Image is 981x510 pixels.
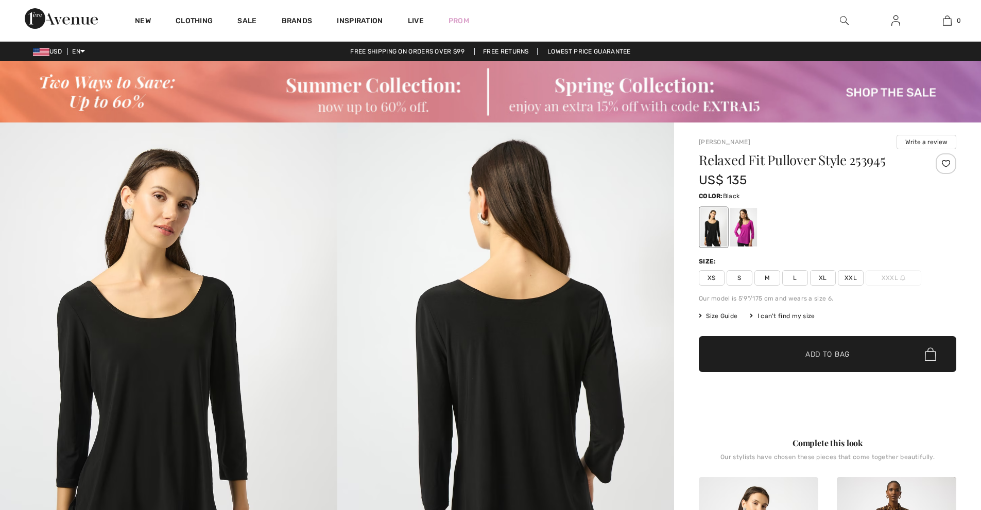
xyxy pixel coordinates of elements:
[891,14,900,27] img: My Info
[699,336,956,372] button: Add to Bag
[840,14,849,27] img: search the website
[943,14,952,27] img: My Bag
[72,48,85,55] span: EN
[699,138,750,146] a: [PERSON_NAME]
[449,15,469,26] a: Prom
[897,135,956,149] button: Write a review
[754,270,780,286] span: M
[838,270,864,286] span: XXL
[723,192,740,200] span: Black
[900,275,905,280] img: ring-m.svg
[699,192,723,200] span: Color:
[474,48,538,55] a: Free Returns
[25,8,98,29] img: 1ère Avenue
[699,153,914,167] h1: Relaxed Fit Pullover Style 253945
[810,270,836,286] span: XL
[33,48,49,56] img: US Dollar
[33,48,66,55] span: USD
[782,270,808,286] span: L
[957,16,961,25] span: 0
[883,14,908,27] a: Sign In
[237,16,256,27] a: Sale
[539,48,639,55] a: Lowest Price Guarantee
[699,453,956,469] div: Our stylists have chosen these pieces that come together beautifully.
[699,311,737,321] span: Size Guide
[342,48,473,55] a: Free shipping on orders over $99
[699,294,956,303] div: Our model is 5'9"/175 cm and wears a size 6.
[282,16,313,27] a: Brands
[337,16,383,27] span: Inspiration
[866,270,921,286] span: XXXL
[727,270,752,286] span: S
[699,270,725,286] span: XS
[922,14,972,27] a: 0
[699,257,718,266] div: Size:
[135,16,151,27] a: New
[699,173,747,187] span: US$ 135
[700,208,727,247] div: Black
[408,15,424,26] a: Live
[750,311,815,321] div: I can't find my size
[730,208,757,247] div: Cosmos
[699,437,956,449] div: Complete this look
[805,349,850,360] span: Add to Bag
[925,347,936,361] img: Bag.svg
[176,16,213,27] a: Clothing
